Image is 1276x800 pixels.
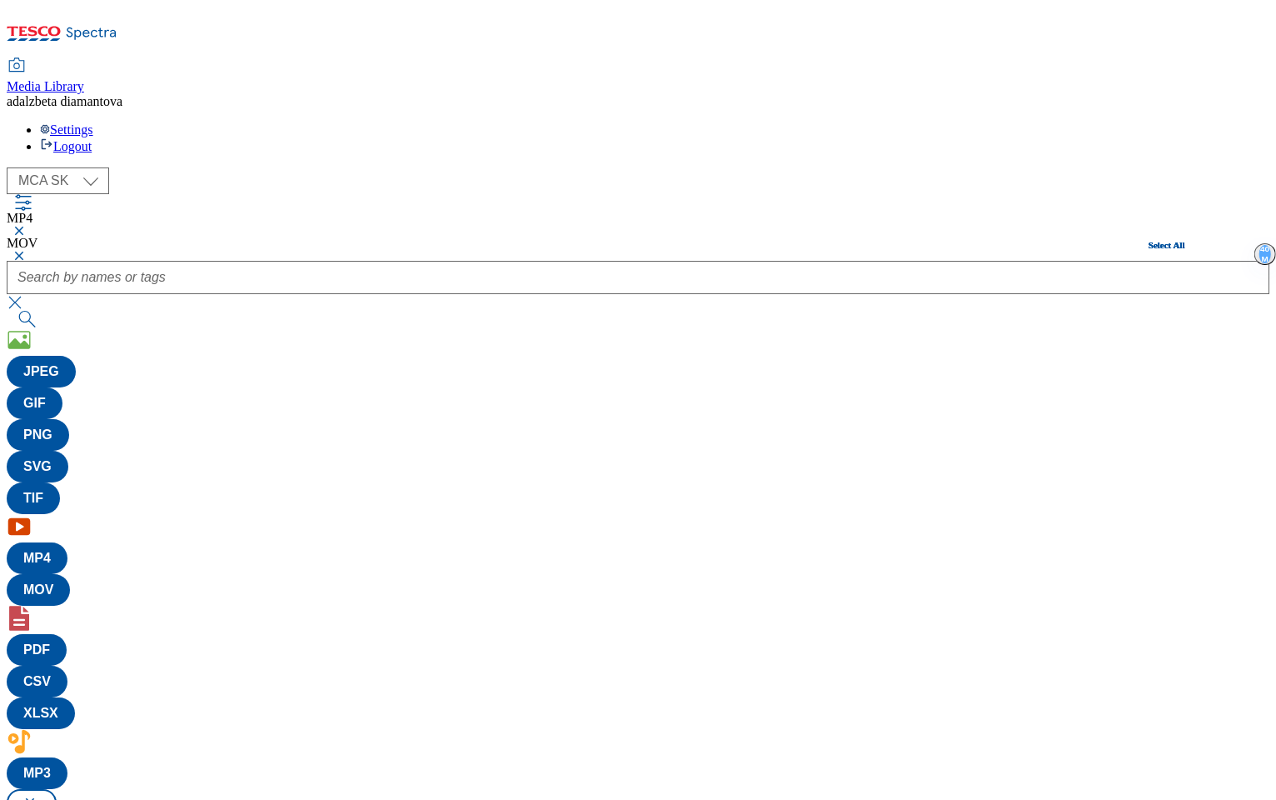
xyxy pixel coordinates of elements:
[7,356,76,387] button: JPEG
[7,59,84,94] a: Media Library
[7,697,75,729] button: XLSX
[7,482,60,514] button: TIF
[7,634,67,666] button: PDF
[7,542,67,574] button: MP4
[7,451,68,482] button: SVG
[7,757,67,789] button: MP3
[7,419,69,451] button: PNG
[7,387,62,419] button: GIF
[19,94,122,108] span: alzbeta diamantova
[7,666,67,697] button: CSV
[40,122,93,137] a: Settings
[7,261,1269,294] input: Search by names or tags
[7,211,32,225] span: MP4
[7,94,19,108] span: ad
[40,139,92,153] a: Logout
[7,79,84,93] span: Media Library
[7,574,70,606] button: MOV
[1149,240,1185,250] button: Select All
